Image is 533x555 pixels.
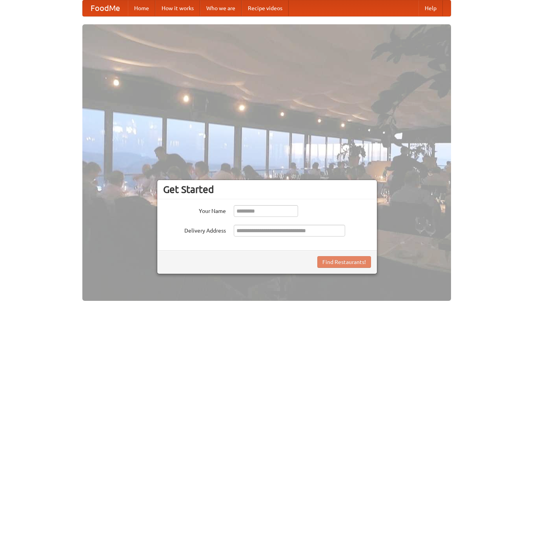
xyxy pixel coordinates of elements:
[155,0,200,16] a: How it works
[163,225,226,235] label: Delivery Address
[418,0,443,16] a: Help
[200,0,242,16] a: Who we are
[128,0,155,16] a: Home
[163,184,371,195] h3: Get Started
[83,0,128,16] a: FoodMe
[317,256,371,268] button: Find Restaurants!
[242,0,289,16] a: Recipe videos
[163,205,226,215] label: Your Name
